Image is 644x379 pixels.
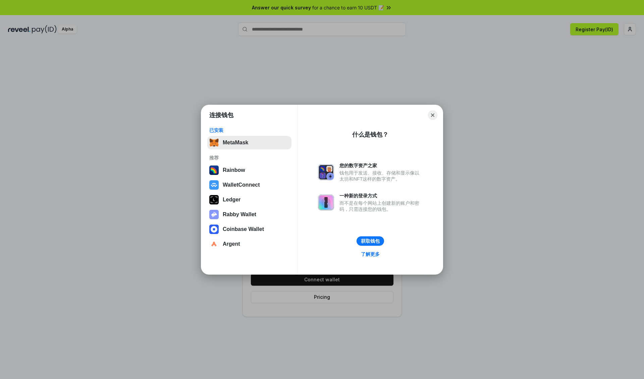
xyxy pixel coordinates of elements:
[318,194,334,210] img: svg+xml,%3Csvg%20xmlns%3D%22http%3A%2F%2Fwww.w3.org%2F2000%2Fsvg%22%20fill%3D%22none%22%20viewBox...
[223,140,248,146] div: MetaMask
[209,180,219,190] img: svg+xml,%3Csvg%20width%3D%2228%22%20height%3D%2228%22%20viewBox%3D%220%200%2028%2028%22%20fill%3D...
[223,182,260,188] div: WalletConnect
[361,238,380,244] div: 获取钱包
[207,223,291,236] button: Coinbase Wallet
[357,236,384,246] button: 获取钱包
[209,195,219,204] img: svg+xml,%3Csvg%20xmlns%3D%22http%3A%2F%2Fwww.w3.org%2F2000%2Fsvg%22%20width%3D%2228%22%20height%3...
[209,127,289,133] div: 已安装
[209,155,289,161] div: 推荐
[357,250,384,258] a: 了解更多
[209,210,219,219] img: svg+xml,%3Csvg%20xmlns%3D%22http%3A%2F%2Fwww.w3.org%2F2000%2Fsvg%22%20fill%3D%22none%22%20viewBox...
[207,237,291,251] button: Argent
[339,200,423,212] div: 而不是在每个网站上创建新的账户和密码，只需连接您的钱包。
[207,163,291,177] button: Rainbow
[207,136,291,149] button: MetaMask
[339,162,423,169] div: 您的数字资产之家
[207,178,291,192] button: WalletConnect
[223,241,240,247] div: Argent
[223,167,245,173] div: Rainbow
[223,226,264,232] div: Coinbase Wallet
[209,239,219,249] img: svg+xml,%3Csvg%20width%3D%2228%22%20height%3D%2228%22%20viewBox%3D%220%200%2028%2028%22%20fill%3D...
[207,193,291,206] button: Ledger
[209,225,219,234] img: svg+xml,%3Csvg%20width%3D%2228%22%20height%3D%2228%22%20viewBox%3D%220%200%2028%2028%22%20fill%3D...
[339,193,423,199] div: 一种新的登录方式
[209,111,233,119] h1: 连接钱包
[223,197,240,203] div: Ledger
[339,170,423,182] div: 钱包用于发送、接收、存储和显示像以太坊和NFT这样的数字资产。
[318,164,334,180] img: svg+xml,%3Csvg%20xmlns%3D%22http%3A%2F%2Fwww.w3.org%2F2000%2Fsvg%22%20fill%3D%22none%22%20viewBox...
[361,251,380,257] div: 了解更多
[428,110,437,120] button: Close
[209,138,219,147] img: svg+xml,%3Csvg%20fill%3D%22none%22%20height%3D%2233%22%20viewBox%3D%220%200%2035%2033%22%20width%...
[223,211,256,218] div: Rabby Wallet
[209,165,219,175] img: svg+xml,%3Csvg%20width%3D%22120%22%20height%3D%22120%22%20viewBox%3D%220%200%20120%20120%22%20fil...
[207,208,291,221] button: Rabby Wallet
[352,131,388,139] div: 什么是钱包？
